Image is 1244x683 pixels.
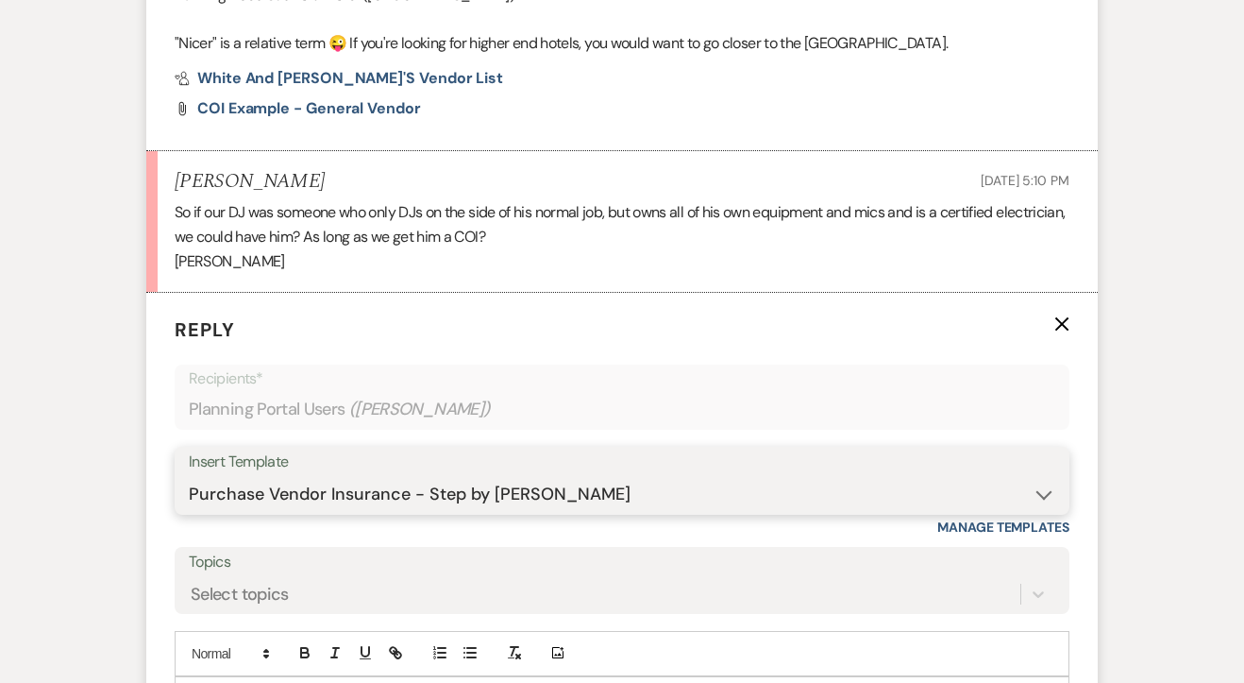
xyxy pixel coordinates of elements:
[189,391,1055,428] div: Planning Portal Users
[937,519,1069,536] a: Manage Templates
[175,317,235,342] span: Reply
[189,367,1055,391] p: Recipients*
[175,31,1069,56] p: "Nicer" is a relative term 😜 If you're looking for higher end hotels, you would want to go closer...
[197,98,421,118] span: COI Example - General Vendor
[197,101,421,116] a: COI Example - General Vendor
[189,549,1055,576] label: Topics
[981,172,1069,189] span: [DATE] 5:10 PM
[175,71,503,86] a: White and [PERSON_NAME]'s Vendor List
[175,200,1069,273] div: So if our DJ was someone who only DJs on the side of his normal job, but owns all of his own equi...
[175,170,325,194] h5: [PERSON_NAME]
[197,68,503,88] span: White and [PERSON_NAME]'s Vendor List
[191,581,289,606] div: Select topics
[189,449,1055,476] div: Insert Template
[349,397,491,422] span: ( [PERSON_NAME] )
